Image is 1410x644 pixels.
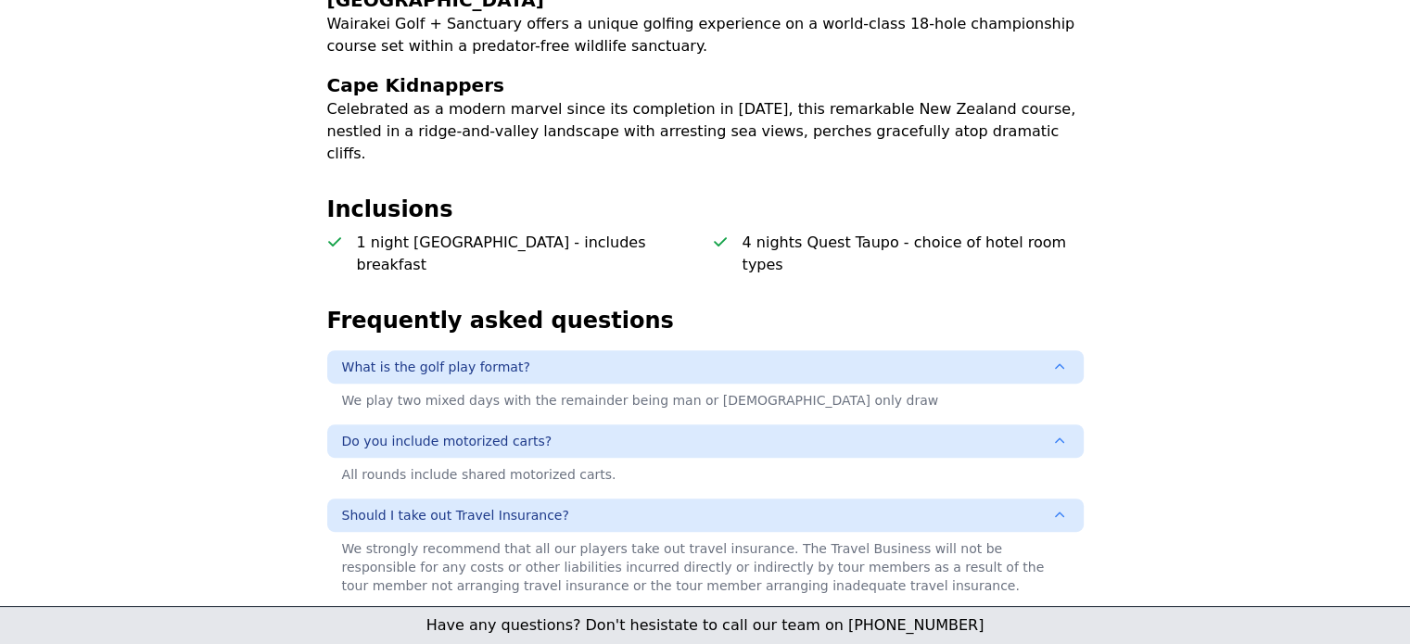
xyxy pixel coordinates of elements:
[743,232,1084,276] p: 4 nights Quest Taupo - choice of hotel room types
[327,458,1084,491] div: All rounds include shared motorized carts.
[342,358,530,376] span: What is the golf play format?
[327,499,1084,532] button: Should I take out Travel Insurance?
[327,13,1084,57] p: Wairakei Golf + Sanctuary offers a unique golfing experience on a world-class 18-hole championshi...
[327,350,1084,384] button: What is the golf play format?
[327,98,1084,165] p: Celebrated as a modern marvel since its completion in [DATE], this remarkable New Zealand course,...
[327,424,1084,458] button: Do you include motorized carts?
[327,72,1084,98] h3: Cape Kidnappers
[327,384,1084,417] div: We play two mixed days with the remainder being man or [DEMOGRAPHIC_DATA] only draw
[327,306,1084,335] h2: Frequently asked questions
[342,432,553,450] span: Do you include motorized carts?
[327,532,1084,602] div: We strongly recommend that all our players take out travel insurance. The Travel Business will no...
[327,195,1084,224] h2: Inclusions
[342,506,569,524] span: Should I take out Travel Insurance?
[357,232,698,276] p: 1 night [GEOGRAPHIC_DATA] - includes breakfast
